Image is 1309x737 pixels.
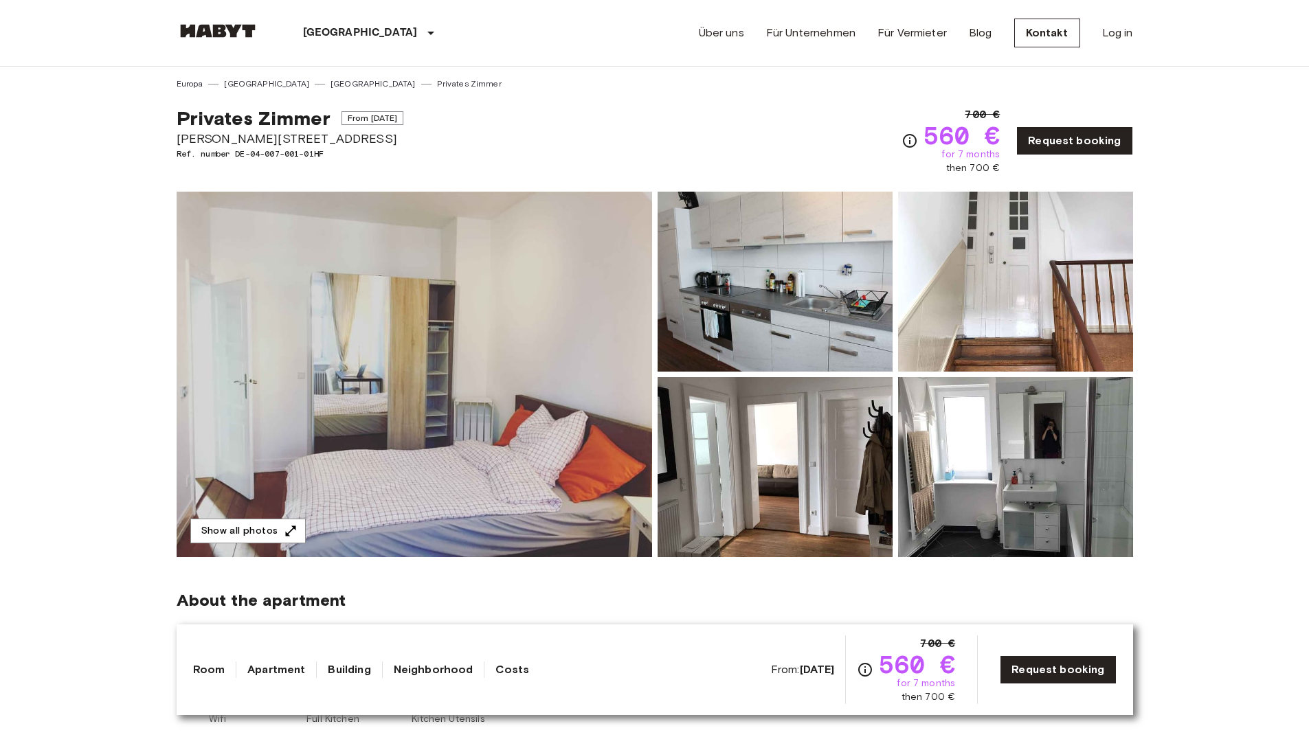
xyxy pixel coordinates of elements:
img: Picture of unit DE-04-007-001-01HF [658,377,893,557]
img: Picture of unit DE-04-007-001-01HF [898,377,1133,557]
span: then 700 € [902,690,956,704]
span: for 7 months [941,148,1000,161]
a: Für Vermieter [877,25,947,41]
span: 700 € [965,106,1000,123]
a: Kontakt [1014,19,1080,47]
a: Für Unternehmen [766,25,855,41]
a: Europa [177,78,203,90]
span: [PERSON_NAME][STREET_ADDRESS] [177,130,404,148]
span: Ref. number DE-04-007-001-01HF [177,148,404,160]
svg: Check cost overview for full price breakdown. Please note that discounts apply to new joiners onl... [902,133,918,149]
a: Über uns [699,25,744,41]
a: [GEOGRAPHIC_DATA] [331,78,416,90]
a: Apartment [247,661,305,678]
img: Picture of unit DE-04-007-001-01HF [898,192,1133,372]
span: Full Kitchen [306,712,359,726]
a: Request booking [1000,655,1116,684]
span: From [DATE] [342,111,404,125]
b: [DATE] [800,663,835,676]
span: Privates Zimmer [177,106,331,130]
span: for 7 months [897,677,955,690]
a: Request booking [1016,126,1132,155]
span: 700 € [920,635,955,652]
a: Privates Zimmer [437,78,502,90]
a: Costs [495,661,529,678]
span: From: [771,662,835,677]
svg: Check cost overview for full price breakdown. Please note that discounts apply to new joiners onl... [857,661,873,678]
a: Log in [1102,25,1133,41]
a: Building [328,661,370,678]
img: Habyt [177,24,259,38]
img: Marketing picture of unit DE-04-007-001-01HF [177,192,652,557]
span: Wifi [209,712,226,726]
img: Picture of unit DE-04-007-001-01HF [658,192,893,372]
a: [GEOGRAPHIC_DATA] [224,78,309,90]
a: Room [193,661,225,678]
a: Neighborhood [394,661,473,678]
p: [GEOGRAPHIC_DATA] [303,25,418,41]
span: Kitchen Utensils [412,712,484,726]
a: Blog [969,25,992,41]
span: 560 € [924,123,1000,148]
span: then 700 € [946,161,1000,175]
button: Show all photos [190,519,306,544]
span: About the apartment [177,590,346,611]
span: 560 € [879,652,955,677]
